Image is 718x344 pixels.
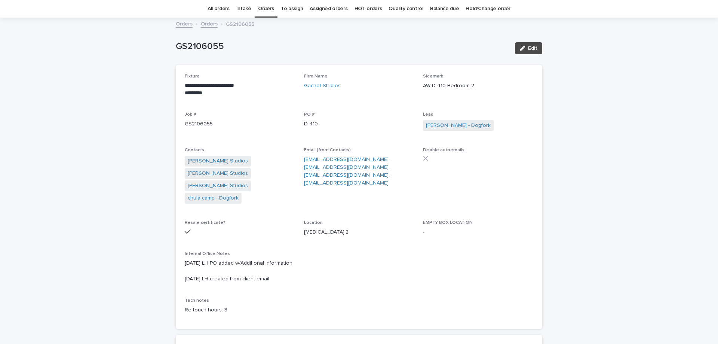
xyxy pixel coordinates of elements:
p: GS2106055 [185,120,295,128]
span: Lead [423,112,433,117]
span: EMPTY BOX LOCATION [423,220,473,225]
span: Job # [185,112,196,117]
span: Contacts [185,148,204,152]
p: [MEDICAL_DATA].2 [304,228,414,236]
span: Location [304,220,323,225]
p: D-410 [304,120,414,128]
p: GS2106055 [176,41,509,52]
a: [EMAIL_ADDRESS][DOMAIN_NAME] [304,180,389,186]
a: [EMAIL_ADDRESS][DOMAIN_NAME] [304,173,389,178]
a: [EMAIL_ADDRESS][DOMAIN_NAME] [304,165,389,170]
a: [PERSON_NAME] Studios [188,170,248,177]
p: - [423,228,533,236]
p: GS2106055 [226,19,254,28]
span: Edit [528,46,537,51]
button: Edit [515,42,542,54]
a: [EMAIL_ADDRESS][DOMAIN_NAME] [304,157,389,162]
span: Tech notes [185,298,209,303]
p: Re touch hours: 3 [185,306,533,314]
p: [DATE] LH PO added w/Additional information [DATE] LH created from client email [185,259,533,283]
span: Email (from Contacts) [304,148,351,152]
p: AW D-410 Bedroom 2 [423,82,533,90]
a: chula camp - Dogfork [188,194,239,202]
a: Orders [176,19,193,28]
span: PO # [304,112,314,117]
span: Resale certificate? [185,220,225,225]
p: , , , [304,156,414,187]
span: Internal Office Notes [185,252,230,256]
a: [PERSON_NAME] - Dogfork [426,122,491,130]
a: [PERSON_NAME] Studios [188,182,248,190]
a: Gachot Studios [304,82,341,90]
a: [PERSON_NAME] Studios [188,157,248,165]
a: Orders [201,19,218,28]
span: Disable autoemails [423,148,464,152]
span: Sidemark [423,74,443,79]
span: Fixture [185,74,200,79]
span: Firm Name [304,74,328,79]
